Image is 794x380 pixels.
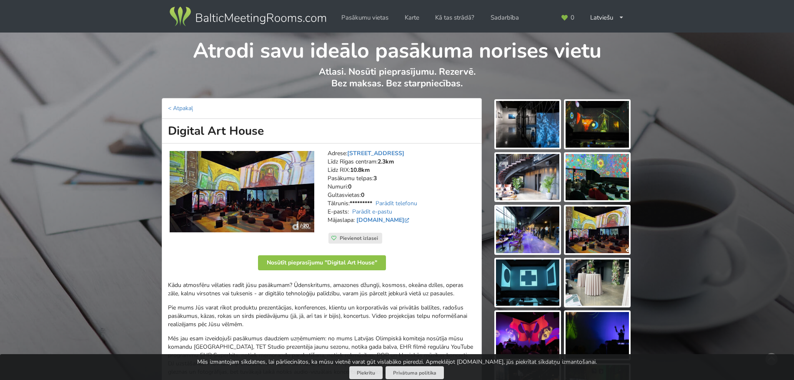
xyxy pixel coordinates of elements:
[496,154,559,201] img: Digital Art House | Rīga | Pasākumu vieta - galerijas bilde
[170,151,314,232] img: Koncertzāle | Rīga | Digital Art House
[336,10,394,26] a: Pasākumu vietas
[162,66,632,98] p: Atlasi. Nosūti pieprasījumu. Rezervē. Bez maksas. Bez starpniecības.
[566,154,629,201] img: Digital Art House | Rīga | Pasākumu vieta - galerijas bilde
[258,255,386,270] button: Nosūtīt pieprasījumu "Digital Art House"
[162,119,482,143] h1: Digital Art House
[168,104,193,112] a: < Atpakaļ
[361,191,364,199] strong: 0
[584,10,630,26] div: Latviešu
[352,208,392,216] a: Parādīt e-pastu
[399,10,425,26] a: Karte
[496,312,559,359] img: Digital Art House | Rīga | Pasākumu vieta - galerijas bilde
[340,235,378,242] span: Pievienot izlasei
[348,183,351,191] strong: 0
[168,5,328,28] img: Baltic Meeting Rooms
[571,15,574,21] span: 0
[566,259,629,306] img: Digital Art House | Rīga | Pasākumu vieta - galerijas bilde
[168,335,476,376] p: Mēs jau esam izveidojuši pasākumus daudziem uzņēmumiem: no mums Latvijas Olimpiskā komiteja nosūt...
[566,206,629,253] img: Digital Art House | Rīga | Pasākumu vieta - galerijas bilde
[170,151,314,232] a: Koncertzāle | Rīga | Digital Art House 1 / 20
[162,33,632,64] h1: Atrodi savu ideālo pasākuma norises vietu
[429,10,480,26] a: Kā tas strādā?
[347,149,404,157] a: [STREET_ADDRESS]
[328,149,476,233] address: Adrese: Līdz Rīgas centram: Līdz RIX: Pasākumu telpas: Numuri: Gultasvietas: Tālrunis: E-pasts: M...
[356,216,411,224] a: [DOMAIN_NAME]
[386,366,444,379] a: Privātuma politika
[566,312,629,359] img: Digital Art House | Rīga | Pasākumu vieta - galerijas bilde
[349,366,383,379] button: Piekrītu
[168,304,476,329] p: Pie mums Jūs varat rīkot produktu prezentācijas, konferences, klientu un korporatīvās vai privātā...
[378,158,394,166] strong: 2.3km
[376,199,417,207] a: Parādīt telefonu
[485,10,525,26] a: Sadarbība
[496,259,559,306] img: Digital Art House | Rīga | Pasākumu vieta - galerijas bilde
[566,101,629,148] img: Digital Art House | Rīga | Pasākumu vieta - galerijas bilde
[373,174,377,182] strong: 3
[496,101,559,148] img: Digital Art House | Rīga | Pasākumu vieta - galerijas bilde
[496,206,559,253] img: Digital Art House | Rīga | Pasākumu vieta - galerijas bilde
[291,219,314,232] div: 1 / 20
[168,281,476,298] p: Kādu atmosfēru vēlaties radīt jūsu pasākumam? Ūdenskritums, amazones džungļi, kosmoss, okeāna dzī...
[350,166,370,174] strong: 10.8km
